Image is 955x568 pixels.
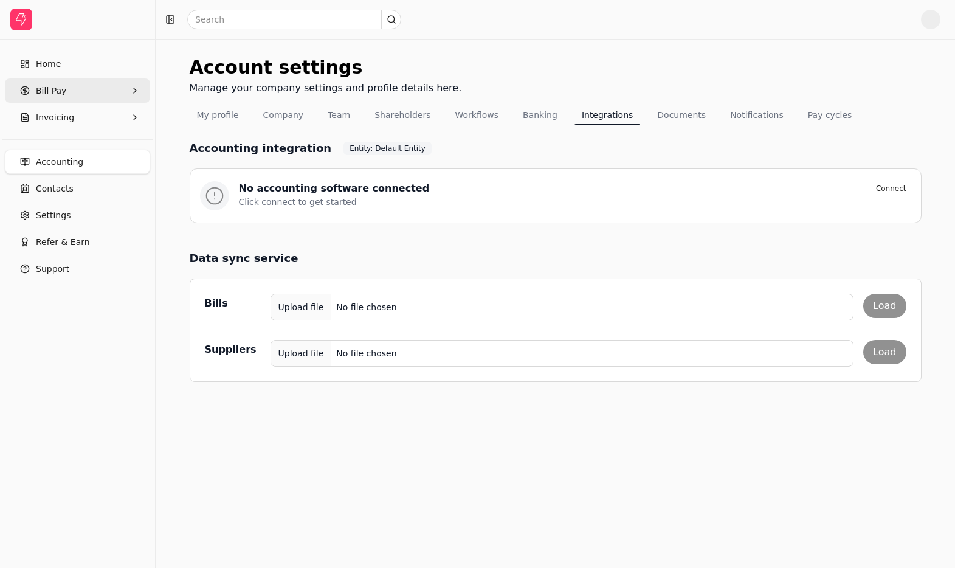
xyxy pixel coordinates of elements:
[801,105,860,125] button: Pay cycles
[271,294,854,320] button: Upload fileNo file chosen
[650,105,713,125] button: Documents
[723,105,791,125] button: Notifications
[205,294,263,313] div: Bills
[36,209,71,222] span: Settings
[239,196,911,209] div: Click connect to get started
[574,105,640,125] button: Integrations
[190,54,462,81] div: Account settings
[271,340,332,367] div: Upload file
[5,52,150,76] a: Home
[187,10,401,29] input: Search
[190,105,922,125] nav: Tabs
[271,340,854,367] button: Upload fileNo file chosen
[190,105,246,125] button: My profile
[271,294,332,321] div: Upload file
[205,340,263,359] div: Suppliers
[36,85,66,97] span: Bill Pay
[350,143,426,154] span: Entity: Default Entity
[320,105,357,125] button: Team
[5,176,150,201] a: Contacts
[5,150,150,174] a: Accounting
[515,105,565,125] button: Banking
[5,203,150,227] a: Settings
[36,58,61,71] span: Home
[5,105,150,130] button: Invoicing
[5,230,150,254] button: Refer & Earn
[367,105,438,125] button: Shareholders
[36,111,74,124] span: Invoicing
[190,140,332,156] h1: Accounting integration
[190,81,462,95] div: Manage your company settings and profile details here.
[331,342,401,365] div: No file chosen
[331,296,401,319] div: No file chosen
[36,182,74,195] span: Contacts
[871,181,911,196] button: Connect
[256,105,311,125] button: Company
[5,257,150,281] button: Support
[5,78,150,103] button: Bill Pay
[36,263,69,275] span: Support
[239,181,430,196] div: No accounting software connected
[190,250,922,266] h2: Data sync service
[36,236,90,249] span: Refer & Earn
[36,156,83,168] span: Accounting
[447,105,506,125] button: Workflows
